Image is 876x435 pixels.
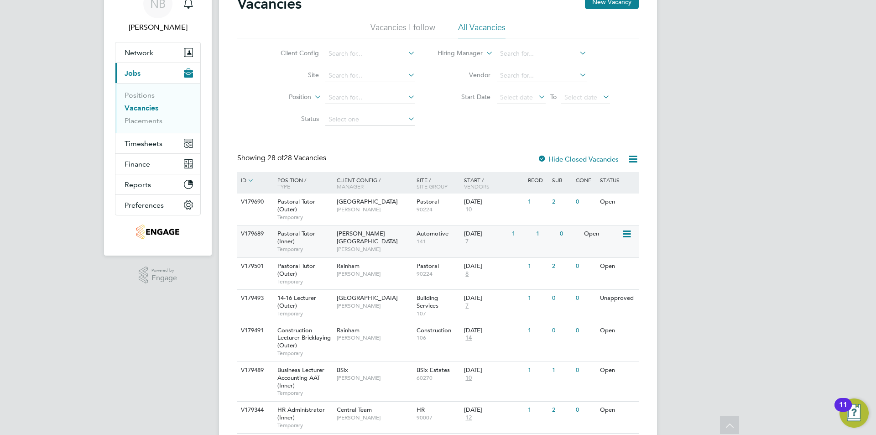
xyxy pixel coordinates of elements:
[550,258,574,275] div: 2
[417,198,439,205] span: Pastoral
[464,334,473,342] span: 14
[510,225,533,242] div: 1
[115,83,200,133] div: Jobs
[266,71,319,79] label: Site
[277,422,332,429] span: Temporary
[574,258,597,275] div: 0
[417,206,460,213] span: 90224
[598,194,637,210] div: Open
[139,267,177,284] a: Powered byEngage
[464,183,490,190] span: Vendors
[125,69,141,78] span: Jobs
[271,172,334,194] div: Position /
[337,294,398,302] span: [GEOGRAPHIC_DATA]
[239,225,271,242] div: V179689
[526,290,549,307] div: 1
[598,258,637,275] div: Open
[337,374,412,382] span: [PERSON_NAME]
[266,115,319,123] label: Status
[464,238,470,246] span: 7
[277,246,332,253] span: Temporary
[337,246,412,253] span: [PERSON_NAME]
[125,201,164,210] span: Preferences
[462,172,526,194] div: Start /
[598,402,637,419] div: Open
[417,310,460,317] span: 107
[239,172,271,189] div: ID
[325,91,415,104] input: Search for...
[115,154,200,174] button: Finance
[417,262,439,270] span: Pastoral
[125,160,150,168] span: Finance
[239,322,271,339] div: V179491
[266,49,319,57] label: Client Config
[277,366,324,389] span: Business Lecturer Accounting AAT (Inner)
[537,155,619,163] label: Hide Closed Vacancies
[125,180,151,189] span: Reports
[337,406,372,414] span: Central Team
[277,406,325,421] span: HR Administrator (Inner)
[550,402,574,419] div: 2
[417,414,460,421] span: 90007
[417,230,448,237] span: Automotive
[115,63,200,83] button: Jobs
[550,322,574,339] div: 0
[417,374,460,382] span: 60270
[598,290,637,307] div: Unapproved
[598,362,637,379] div: Open
[526,172,549,188] div: Reqd
[464,374,473,382] span: 10
[464,262,523,270] div: [DATE]
[237,153,328,163] div: Showing
[151,274,177,282] span: Engage
[239,194,271,210] div: V179690
[277,310,332,317] span: Temporary
[526,322,549,339] div: 1
[417,294,438,309] span: Building Services
[550,362,574,379] div: 1
[464,367,523,374] div: [DATE]
[277,214,332,221] span: Temporary
[417,183,448,190] span: Site Group
[334,172,414,194] div: Client Config /
[277,230,315,245] span: Pastoral Tutor (Inner)
[325,47,415,60] input: Search for...
[417,366,450,374] span: BSix Estates
[574,362,597,379] div: 0
[464,294,523,302] div: [DATE]
[526,402,549,419] div: 1
[239,362,271,379] div: V179489
[464,206,473,214] span: 10
[337,334,412,341] span: [PERSON_NAME]
[564,93,597,101] span: Select date
[337,414,412,421] span: [PERSON_NAME]
[239,402,271,419] div: V179344
[239,258,271,275] div: V179501
[125,48,153,57] span: Network
[370,22,435,38] li: Vacancies I follow
[337,230,398,245] span: [PERSON_NAME][GEOGRAPHIC_DATA]
[598,172,637,188] div: Status
[337,198,398,205] span: [GEOGRAPHIC_DATA]
[115,133,200,153] button: Timesheets
[417,406,425,414] span: HR
[417,334,460,341] span: 106
[414,172,462,194] div: Site /
[558,225,581,242] div: 0
[115,225,201,239] a: Go to home page
[115,22,201,33] span: Nick Briant
[277,326,331,350] span: Construction Lecturer Bricklaying (Outer)
[458,22,506,38] li: All Vacancies
[438,93,490,101] label: Start Date
[574,172,597,188] div: Conf
[151,267,177,274] span: Powered by
[526,194,549,210] div: 1
[337,183,364,190] span: Manager
[417,238,460,245] span: 141
[574,290,597,307] div: 0
[464,414,473,422] span: 12
[115,195,200,215] button: Preferences
[115,174,200,194] button: Reports
[839,405,847,417] div: 11
[550,172,574,188] div: Sub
